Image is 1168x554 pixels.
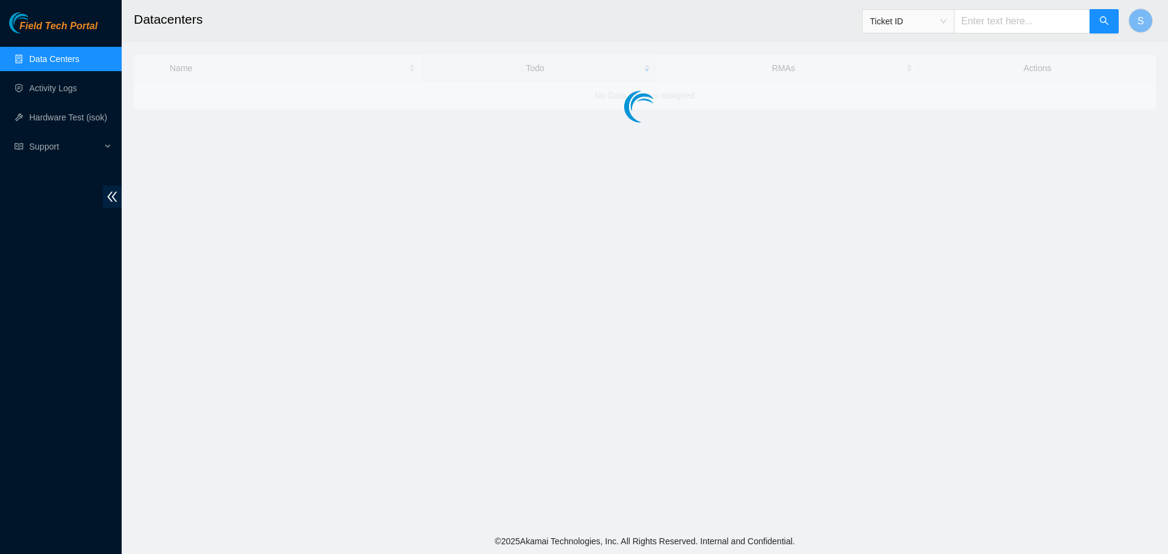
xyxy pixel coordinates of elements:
span: double-left [103,185,122,208]
span: Ticket ID [870,12,947,30]
button: S [1128,9,1153,33]
a: Data Centers [29,54,79,64]
span: read [15,142,23,151]
footer: © 2025 Akamai Technologies, Inc. All Rights Reserved. Internal and Confidential. [122,528,1168,554]
span: search [1099,16,1109,27]
input: Enter text here... [954,9,1090,33]
span: Support [29,134,101,159]
a: Hardware Test (isok) [29,113,107,122]
a: Akamai TechnologiesField Tech Portal [9,22,97,38]
span: Field Tech Portal [19,21,97,32]
button: search [1090,9,1119,33]
img: Akamai Technologies [9,12,61,33]
a: Activity Logs [29,83,77,93]
span: S [1138,13,1144,29]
